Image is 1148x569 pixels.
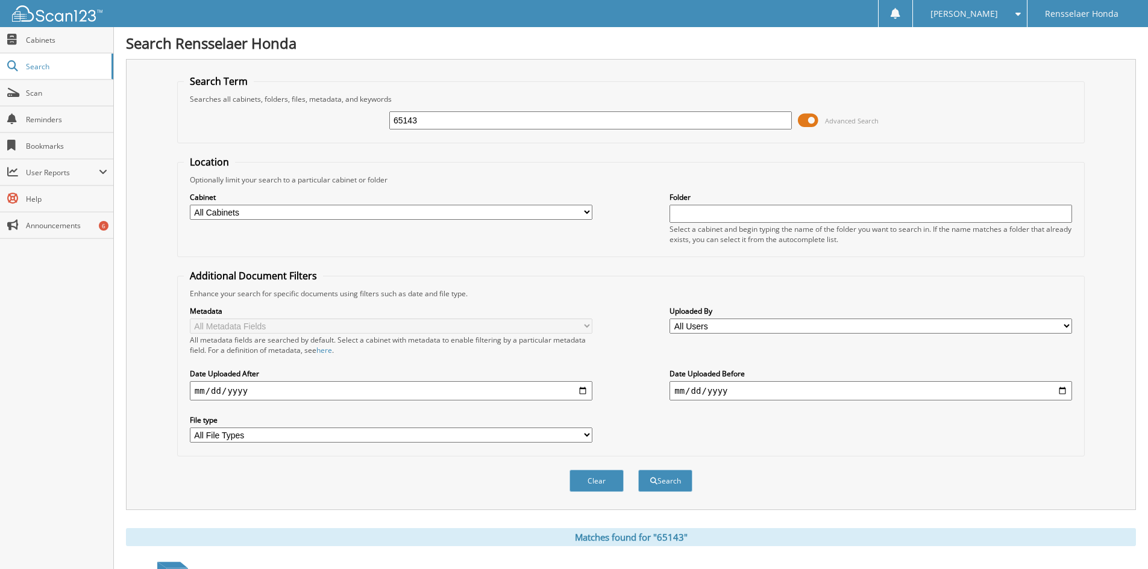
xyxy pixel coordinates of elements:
[190,368,592,379] label: Date Uploaded After
[12,5,102,22] img: scan123-logo-white.svg
[126,528,1136,546] div: Matches found for "65143"
[26,194,107,204] span: Help
[670,192,1072,202] label: Folder
[569,470,624,492] button: Clear
[184,94,1078,104] div: Searches all cabinets, folders, files, metadata, and keywords
[184,175,1078,185] div: Optionally limit your search to a particular cabinet or folder
[184,75,254,88] legend: Search Term
[26,220,107,231] span: Announcements
[670,224,1072,244] div: Select a cabinet and begin typing the name of the folder you want to search in. If the name match...
[126,33,1136,53] h1: Search Rensselaer Honda
[190,381,592,400] input: start
[930,10,998,17] span: [PERSON_NAME]
[670,381,1072,400] input: end
[670,368,1072,379] label: Date Uploaded Before
[184,288,1078,299] div: Enhance your search for specific documents using filters such as date and file type.
[26,167,99,178] span: User Reports
[26,35,107,45] span: Cabinets
[316,345,332,355] a: here
[26,88,107,98] span: Scan
[184,155,235,169] legend: Location
[26,61,105,72] span: Search
[825,116,879,125] span: Advanced Search
[26,114,107,125] span: Reminders
[190,335,592,355] div: All metadata fields are searched by default. Select a cabinet with metadata to enable filtering b...
[670,306,1072,316] label: Uploaded By
[99,221,108,231] div: 6
[638,470,692,492] button: Search
[184,269,323,282] legend: Additional Document Filters
[26,141,107,151] span: Bookmarks
[190,192,592,202] label: Cabinet
[1045,10,1118,17] span: Rensselaer Honda
[190,306,592,316] label: Metadata
[190,415,592,425] label: File type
